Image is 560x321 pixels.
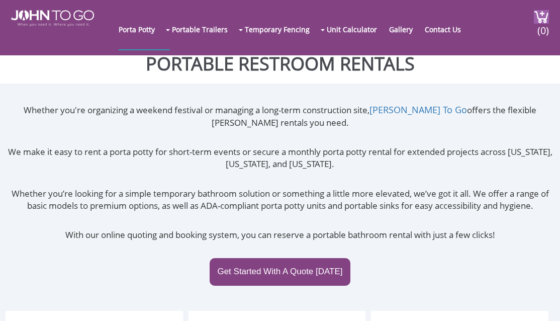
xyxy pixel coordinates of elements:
a: Porta Potty [119,9,165,49]
a: Portable Trailers [172,9,238,49]
p: Whether you're organizing a weekend festival or managing a long-term construction site, offers th... [6,104,554,129]
img: cart a [534,10,549,24]
a: [PERSON_NAME] To Go [369,104,467,116]
p: We make it easy to rent a porta potty for short-term events or secure a monthly porta potty renta... [6,146,554,171]
a: Unit Calculator [327,9,387,49]
a: Temporary Fencing [245,9,320,49]
img: JOHN to go [11,10,94,26]
p: With our online quoting and booking system, you can reserve a portable bathroom rental with just ... [6,229,554,241]
p: Whether you’re looking for a simple temporary bathroom solution or something a little more elevat... [6,188,554,212]
button: Live Chat [520,281,560,321]
a: Gallery [389,9,423,49]
span: (0) [537,16,549,37]
a: Contact Us [425,9,471,49]
a: Get Started With A Quote [DATE] [210,258,350,285]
